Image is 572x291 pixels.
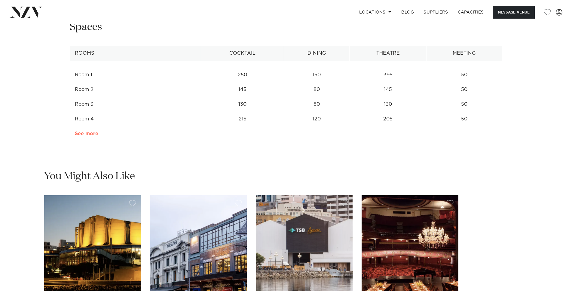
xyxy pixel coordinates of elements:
[284,82,350,97] td: 80
[70,112,201,126] td: Room 4
[350,68,426,82] td: 395
[284,97,350,112] td: 80
[396,6,419,19] a: BLOG
[70,82,201,97] td: Room 2
[354,6,396,19] a: Locations
[284,112,350,126] td: 120
[350,46,426,61] th: Theatre
[426,46,502,61] th: Meeting
[426,97,502,112] td: 50
[350,112,426,126] td: 205
[201,68,284,82] td: 250
[350,97,426,112] td: 130
[350,82,426,97] td: 145
[201,112,284,126] td: 215
[284,68,350,82] td: 150
[70,46,201,61] th: Rooms
[426,112,502,126] td: 50
[493,6,535,19] button: Message Venue
[426,82,502,97] td: 50
[201,82,284,97] td: 145
[284,46,350,61] th: Dining
[44,170,135,183] h2: You Might Also Like
[453,6,489,19] a: Capacities
[10,7,42,17] img: nzv-logo.png
[201,97,284,112] td: 130
[70,97,201,112] td: Room 3
[201,46,284,61] th: Cocktail
[426,68,502,82] td: 50
[419,6,453,19] a: SUPPLIERS
[70,68,201,82] td: Room 1
[70,20,102,34] h2: Spaces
